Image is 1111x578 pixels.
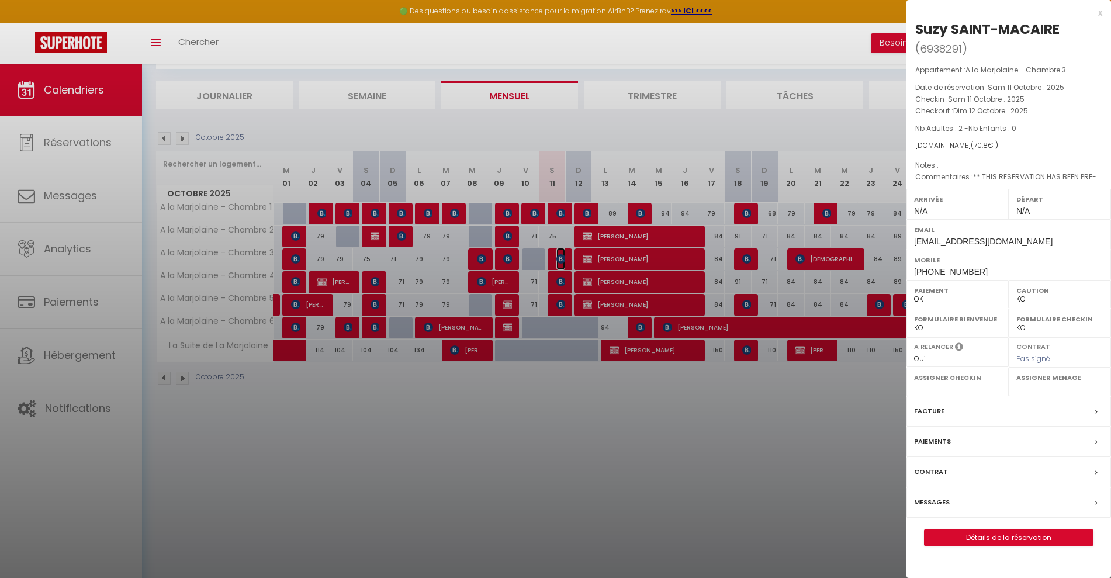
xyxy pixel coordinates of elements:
label: Assigner Menage [1016,372,1103,383]
label: Messages [914,496,950,508]
span: Pas signé [1016,354,1050,364]
label: Formulaire Checkin [1016,313,1103,325]
span: 6938291 [920,41,962,56]
span: Dim 12 Octobre . 2025 [953,106,1028,116]
p: Checkout : [915,105,1102,117]
span: Nb Enfants : 0 [968,123,1016,133]
span: ( ) [915,40,967,57]
label: Arrivée [914,193,1001,205]
div: [DOMAIN_NAME] [915,140,1102,151]
span: Nb Adultes : 2 - [915,123,1016,133]
label: Contrat [914,466,948,478]
span: [EMAIL_ADDRESS][DOMAIN_NAME] [914,237,1053,246]
label: Email [914,224,1103,236]
label: Facture [914,405,944,417]
p: Notes : [915,160,1102,171]
label: Paiement [914,285,1001,296]
span: ( € ) [971,140,998,150]
p: Commentaires : [915,171,1102,183]
label: Caution [1016,285,1103,296]
span: N/A [1016,206,1030,216]
label: Contrat [1016,342,1050,349]
label: Départ [1016,193,1103,205]
button: Détails de la réservation [924,529,1093,546]
span: N/A [914,206,927,216]
label: Mobile [914,254,1103,266]
span: A la Marjolaine - Chambre 3 [965,65,1066,75]
div: x [906,6,1102,20]
a: Détails de la réservation [925,530,1093,545]
span: Sam 11 Octobre . 2025 [988,82,1064,92]
span: [PHONE_NUMBER] [914,267,988,276]
label: A relancer [914,342,953,352]
label: Assigner Checkin [914,372,1001,383]
label: Formulaire Bienvenue [914,313,1001,325]
span: - [939,160,943,170]
div: Suzy SAINT-MACAIRE [915,20,1060,39]
label: Paiements [914,435,951,448]
span: 70.8 [974,140,988,150]
p: Checkin : [915,94,1102,105]
p: Appartement : [915,64,1102,76]
i: Sélectionner OUI si vous souhaiter envoyer les séquences de messages post-checkout [955,342,963,355]
span: Sam 11 Octobre . 2025 [948,94,1025,104]
p: Date de réservation : [915,82,1102,94]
